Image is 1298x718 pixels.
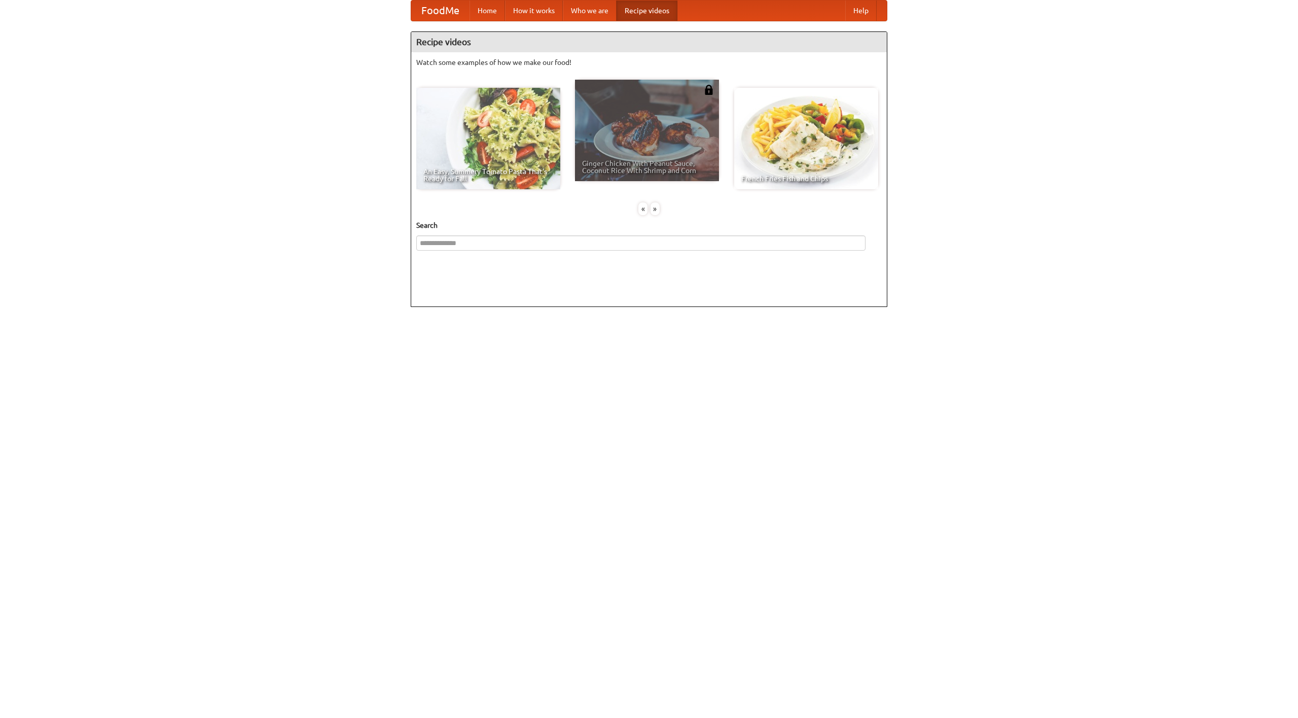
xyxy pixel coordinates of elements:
[741,175,871,182] span: French Fries Fish and Chips
[651,202,660,215] div: »
[704,85,714,95] img: 483408.png
[416,88,560,189] a: An Easy, Summery Tomato Pasta That's Ready for Fall
[734,88,878,189] a: French Fries Fish and Chips
[411,32,887,52] h4: Recipe videos
[411,1,470,21] a: FoodMe
[617,1,677,21] a: Recipe videos
[423,168,553,182] span: An Easy, Summery Tomato Pasta That's Ready for Fall
[505,1,563,21] a: How it works
[470,1,505,21] a: Home
[563,1,617,21] a: Who we are
[416,220,882,230] h5: Search
[845,1,877,21] a: Help
[638,202,647,215] div: «
[416,57,882,67] p: Watch some examples of how we make our food!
